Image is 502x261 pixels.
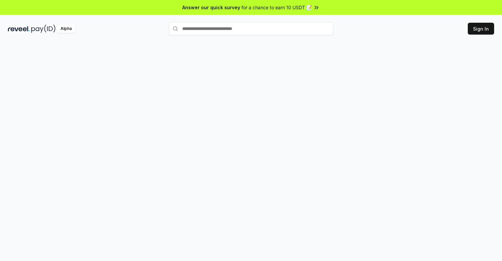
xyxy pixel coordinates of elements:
[182,4,240,11] span: Answer our quick survey
[57,25,75,33] div: Alpha
[241,4,312,11] span: for a chance to earn 10 USDT 📝
[468,23,494,35] button: Sign In
[8,25,30,33] img: reveel_dark
[31,25,56,33] img: pay_id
